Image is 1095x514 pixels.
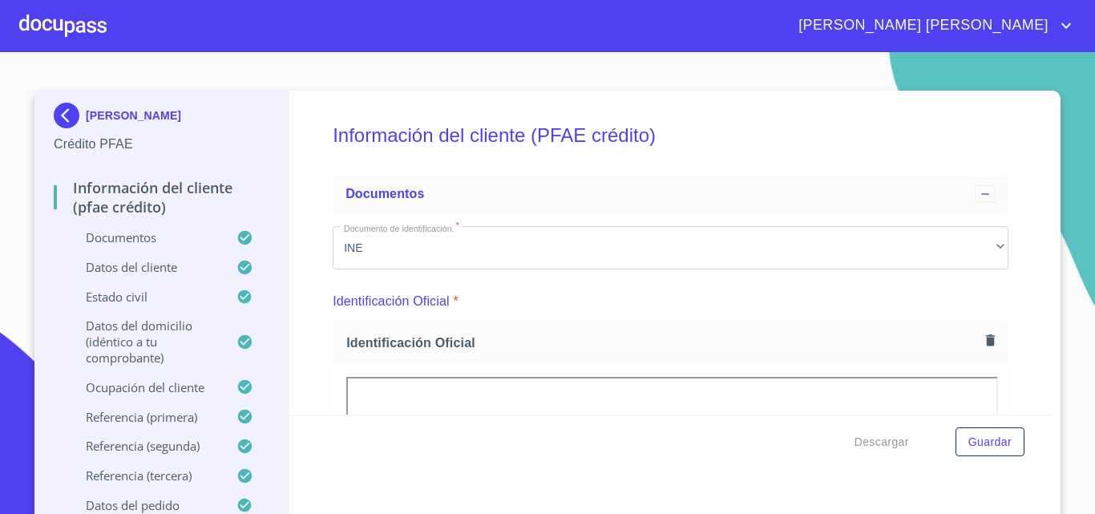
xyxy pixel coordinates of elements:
p: Datos del pedido [54,497,236,513]
p: Referencia (segunda) [54,438,236,454]
button: account of current user [786,13,1076,38]
p: Ocupación del Cliente [54,379,236,395]
button: Descargar [848,427,915,457]
span: Identificación Oficial [346,334,980,351]
div: INE [333,226,1008,269]
p: Documentos [54,229,236,245]
p: Referencia (primera) [54,409,236,425]
p: Datos del domicilio (idéntico a tu comprobante) [54,318,236,366]
p: [PERSON_NAME] [86,109,181,122]
button: Guardar [956,427,1024,457]
p: Crédito PFAE [54,135,269,154]
p: Datos del cliente [54,259,236,275]
img: Docupass spot blue [54,103,86,128]
p: Información del cliente (PFAE crédito) [54,178,269,217]
span: Guardar [968,432,1012,452]
span: Documentos [345,187,424,200]
span: Descargar [855,432,909,452]
p: Estado Civil [54,289,236,305]
p: Identificación Oficial [333,292,450,311]
p: Referencia (tercera) [54,467,236,484]
span: [PERSON_NAME] [PERSON_NAME] [786,13,1057,38]
div: Documentos [333,175,1008,213]
div: [PERSON_NAME] [54,103,269,135]
h5: Información del cliente (PFAE crédito) [333,103,1008,168]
